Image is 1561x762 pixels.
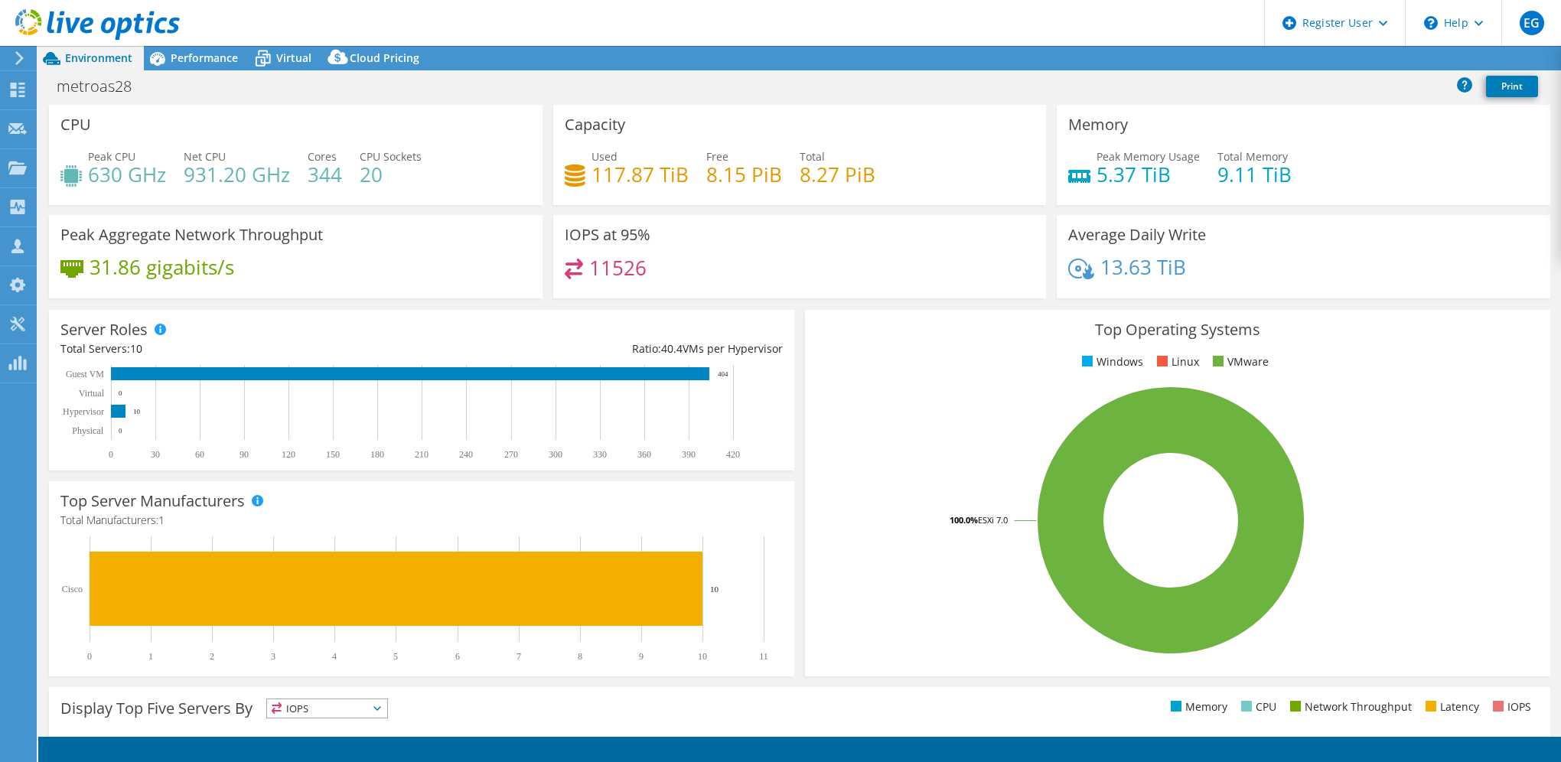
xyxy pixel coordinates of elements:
li: Memory [1167,698,1227,715]
h4: 9.11 TiB [1217,166,1292,183]
text: 300 [549,449,562,460]
h3: Average Daily Write [1068,226,1206,243]
text: Virtual [79,388,105,399]
span: Net CPU [184,149,226,164]
h4: 117.87 TiB [591,166,689,183]
text: 6 [455,651,460,662]
text: 9 [639,651,644,662]
text: 60 [195,449,204,460]
text: 10 [698,651,707,662]
text: 420 [726,449,740,460]
text: Physical [72,425,103,436]
h4: Total Manufacturers: [60,512,783,529]
tspan: ESXi 7.0 [978,514,1008,526]
text: 210 [415,449,429,460]
h4: 20 [360,166,422,183]
span: EG [1520,11,1544,35]
span: Total Memory [1217,149,1288,164]
h4: 8.27 PiB [800,166,875,183]
h3: CPU [60,116,91,133]
h4: 31.86 gigabits/s [90,259,234,275]
text: 360 [637,449,651,460]
h4: 931.20 GHz [184,166,290,183]
h4: 5.37 TiB [1097,166,1200,183]
text: 1 [148,651,153,662]
text: 240 [459,449,473,460]
text: 180 [370,449,384,460]
span: Environment [65,50,132,65]
text: 0 [109,449,113,460]
li: Windows [1078,353,1143,370]
tspan: 100.0% [950,514,978,526]
li: IOPS [1489,698,1531,715]
li: CPU [1237,698,1276,715]
text: 0 [119,389,122,397]
text: 120 [282,449,295,460]
text: 10 [710,585,719,594]
text: 270 [504,449,518,460]
text: 90 [240,449,249,460]
div: Total Servers: [60,340,422,357]
h4: 8.15 PiB [706,166,782,183]
text: 0 [119,427,122,435]
text: Hypervisor [63,406,104,417]
span: Performance [171,50,238,65]
span: Cloud Pricing [350,50,419,65]
span: 10 [130,341,142,356]
li: Linux [1153,353,1199,370]
text: Cisco [62,584,83,594]
span: 40.4 [661,341,683,356]
li: VMware [1209,353,1269,370]
h3: Server Roles [60,321,148,338]
text: 11 [759,651,768,662]
text: 3 [271,651,275,662]
h3: Peak Aggregate Network Throughput [60,226,323,243]
text: 4 [332,651,337,662]
h3: Top Operating Systems [816,321,1539,338]
text: 8 [578,651,582,662]
a: Print [1486,76,1538,97]
text: 5 [393,651,398,662]
span: Cores [308,149,337,164]
span: Peak CPU [88,149,135,164]
svg: \n [1424,16,1438,30]
span: 1 [158,513,165,527]
text: 10 [133,408,141,415]
text: Guest VM [66,369,104,379]
h4: 344 [308,166,342,183]
span: Peak Memory Usage [1097,149,1200,164]
text: 330 [593,449,607,460]
h1: metroas28 [50,78,155,95]
span: IOPS [267,699,387,718]
text: 150 [326,449,340,460]
text: 404 [718,370,728,378]
text: 2 [210,651,214,662]
text: 390 [682,449,696,460]
text: 30 [151,449,160,460]
h3: Capacity [565,116,625,133]
h3: Top Server Manufacturers [60,493,245,510]
h3: IOPS at 95% [565,226,650,243]
div: Ratio: VMs per Hypervisor [422,340,783,357]
span: Used [591,149,618,164]
text: 0 [87,651,92,662]
h4: 630 GHz [88,166,166,183]
li: Latency [1422,698,1479,715]
li: Network Throughput [1286,698,1412,715]
span: CPU Sockets [360,149,422,164]
text: 7 [517,651,521,662]
h4: 11526 [589,259,647,276]
h4: 13.63 TiB [1100,259,1186,275]
span: Total [800,149,825,164]
h3: Memory [1068,116,1128,133]
span: Virtual [276,50,311,65]
span: Free [706,149,728,164]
